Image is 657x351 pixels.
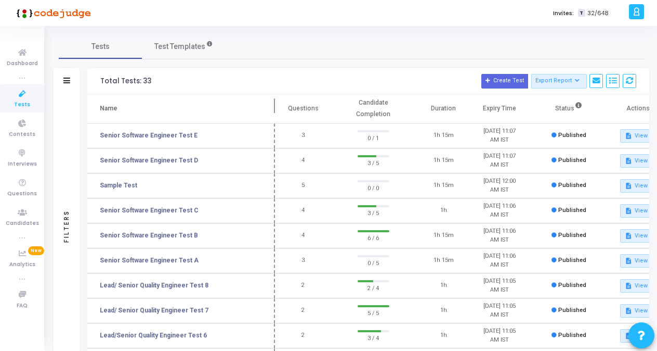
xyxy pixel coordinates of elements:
[471,273,528,298] td: [DATE] 11:05 AM IST
[275,298,331,323] td: 2
[9,260,35,269] span: Analytics
[8,160,37,169] span: Interviews
[620,179,652,193] button: View
[415,123,471,148] td: 1h 15m
[415,94,471,123] th: Duration
[7,190,37,198] span: Questions
[625,307,632,315] mat-icon: description
[553,9,574,18] label: Invites:
[625,232,632,240] mat-icon: description
[558,182,586,189] span: Published
[531,74,587,89] button: Export Report
[625,157,632,165] mat-icon: description
[558,157,586,164] span: Published
[578,9,585,17] span: T
[275,198,331,223] td: 4
[558,132,586,139] span: Published
[62,169,71,283] div: Filters
[100,331,207,340] a: Lead/Senior Quality Engineer Test 6
[620,304,652,318] button: View
[275,273,331,298] td: 2
[625,332,632,340] mat-icon: description
[625,182,632,190] mat-icon: description
[625,282,632,290] mat-icon: description
[87,94,275,123] th: Name
[415,323,471,348] td: 1h
[471,148,528,173] td: [DATE] 11:07 AM IST
[587,9,609,18] span: 32/648
[481,74,528,89] button: Create Test
[275,123,331,148] td: 3
[17,302,28,310] span: FAQ
[471,94,528,123] th: Expiry Time
[471,123,528,148] td: [DATE] 11:07 AM IST
[415,173,471,198] td: 1h 15m
[28,246,44,255] span: New
[620,329,652,343] button: View
[331,94,415,123] th: Candidate Completion
[275,248,331,273] td: 3
[620,279,652,293] button: View
[558,257,586,264] span: Published
[415,298,471,323] td: 1h
[275,148,331,173] td: 4
[471,323,528,348] td: [DATE] 11:05 AM IST
[620,229,652,243] button: View
[358,257,389,268] span: 0 / 5
[100,206,199,215] a: Senior Software Engineer Test C
[358,207,389,218] span: 3 / 5
[415,148,471,173] td: 1h 15m
[100,131,198,140] a: Senior Software Engineer Test E
[471,173,528,198] td: [DATE] 12:00 AM IST
[471,248,528,273] td: [DATE] 11:06 AM IST
[558,207,586,214] span: Published
[91,41,110,52] span: Tests
[558,332,586,339] span: Published
[415,248,471,273] td: 1h 15m
[620,254,652,268] button: View
[471,223,528,248] td: [DATE] 11:06 AM IST
[358,132,389,143] span: 0 / 1
[13,3,91,23] img: logo
[415,223,471,248] td: 1h 15m
[154,41,205,52] span: Test Templates
[6,219,39,228] span: Candidates
[415,273,471,298] td: 1h
[620,204,652,218] button: View
[625,257,632,265] mat-icon: description
[14,101,30,109] span: Tests
[558,307,586,314] span: Published
[625,207,632,215] mat-icon: description
[415,198,471,223] td: 1h
[358,307,389,318] span: 5 / 5
[620,154,652,168] button: View
[100,256,199,265] a: Senior Software Engineer Test A
[471,198,528,223] td: [DATE] 11:06 AM IST
[558,282,586,289] span: Published
[9,130,35,139] span: Contests
[100,156,198,165] a: Senior Software Engineer Test D
[358,282,389,293] span: 2 / 4
[100,181,137,190] a: Sample Test
[528,94,610,123] th: Status
[620,129,652,143] button: View
[275,94,331,123] th: Questions
[7,59,38,68] span: Dashboard
[100,77,151,85] div: Total Tests: 33
[558,232,586,239] span: Published
[100,281,208,290] a: Lead/ Senior Quality Engineer Test 8
[275,173,331,198] td: 5
[275,323,331,348] td: 2
[358,157,389,168] span: 3 / 5
[100,231,198,240] a: Senior Software Engineer Test B
[100,306,208,315] a: Lead/ Senior Quality Engineer Test 7
[471,298,528,323] td: [DATE] 11:05 AM IST
[358,232,389,243] span: 6 / 6
[625,132,632,140] mat-icon: description
[358,182,389,193] span: 0 / 0
[275,223,331,248] td: 4
[358,332,389,343] span: 3 / 4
